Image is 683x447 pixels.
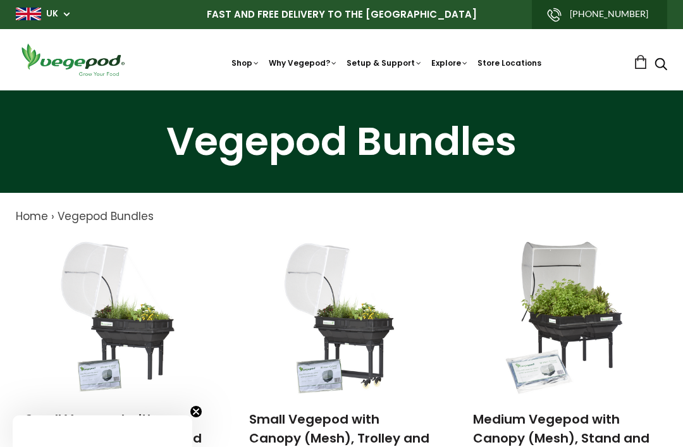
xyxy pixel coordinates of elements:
[51,238,184,396] img: Small Vegepod with Canopy (Mesh), Stand and Polytunnel Cover
[16,209,48,224] a: Home
[231,58,260,68] a: Shop
[269,58,338,68] a: Why Vegepod?
[499,238,632,396] img: Medium Vegepod with Canopy (Mesh), Stand and Polytunnel cover - PRE-ORDER - Estimated Ship Date S...
[16,122,667,161] h1: Vegepod Bundles
[46,8,58,20] a: UK
[431,58,469,68] a: Explore
[275,238,408,396] img: Small Vegepod with Canopy (Mesh), Trolley and Polytunnel Cover
[655,59,667,72] a: Search
[58,209,154,224] a: Vegepod Bundles
[16,8,41,20] img: gb_large.png
[51,209,54,224] span: ›
[13,415,192,447] div: Close teaser
[347,58,422,68] a: Setup & Support
[477,58,541,68] a: Store Locations
[16,42,130,78] img: Vegepod
[16,209,667,225] nav: breadcrumbs
[190,405,202,418] button: Close teaser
